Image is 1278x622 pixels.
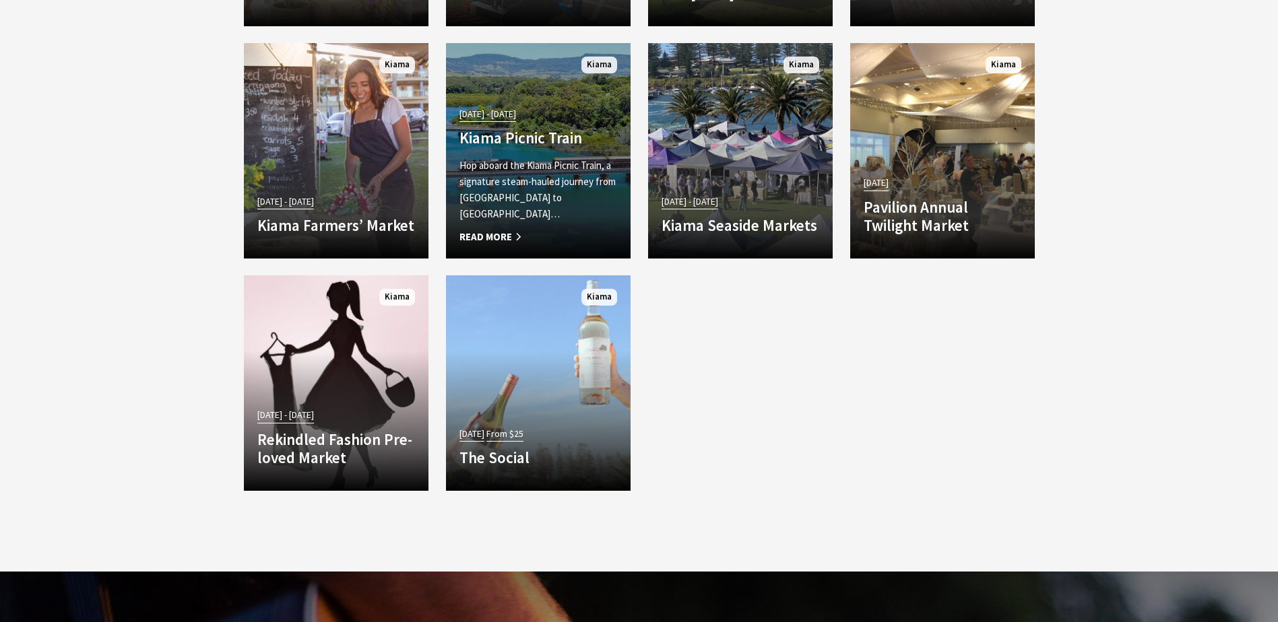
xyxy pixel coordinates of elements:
[662,194,718,209] span: [DATE] - [DATE]
[379,57,415,73] span: Kiama
[257,430,415,467] h4: Rekindled Fashion Pre-loved Market
[784,57,819,73] span: Kiama
[486,426,523,442] span: From $25
[459,229,617,245] span: Read More
[581,57,617,73] span: Kiama
[459,129,617,147] h4: Kiama Picnic Train
[459,426,484,442] span: [DATE]
[244,275,428,491] a: [DATE] - [DATE] Rekindled Fashion Pre-loved Market Kiama
[446,43,631,258] a: [DATE] - [DATE] Kiama Picnic Train Hop aboard the Kiama Picnic Train, a signature steam-hauled jo...
[379,289,415,306] span: Kiama
[257,216,415,235] h4: Kiama Farmers’ Market
[662,216,819,235] h4: Kiama Seaside Markets
[459,106,516,122] span: [DATE] - [DATE]
[459,158,617,222] p: Hop aboard the Kiama Picnic Train, a signature steam-hauled journey from [GEOGRAPHIC_DATA] to [GE...
[581,289,617,306] span: Kiama
[864,175,889,191] span: [DATE]
[986,57,1021,73] span: Kiama
[244,43,428,258] a: [DATE] - [DATE] Kiama Farmers’ Market Kiama
[850,43,1035,258] a: [DATE] Pavilion Annual Twilight Market Kiama
[648,43,833,258] a: [DATE] - [DATE] Kiama Seaside Markets Kiama
[446,275,631,491] a: [DATE] From $25 The Social Kiama
[459,448,617,467] h4: The Social
[257,407,314,423] span: [DATE] - [DATE]
[257,194,314,209] span: [DATE] - [DATE]
[864,198,1021,235] h4: Pavilion Annual Twilight Market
